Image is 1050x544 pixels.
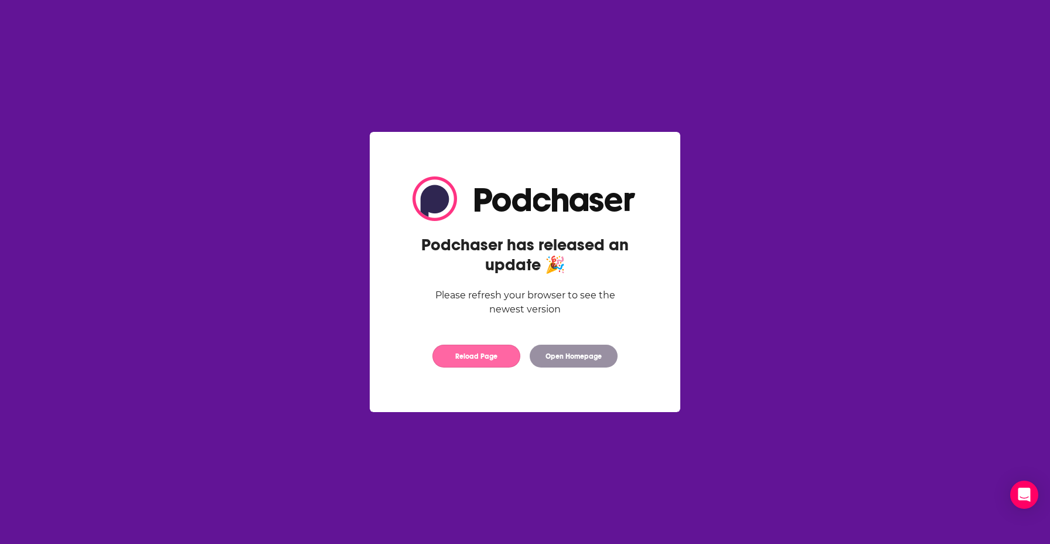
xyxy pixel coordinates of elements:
img: Logo [412,176,637,221]
button: Reload Page [432,345,520,368]
h2: Podchaser has released an update 🎉 [412,235,637,275]
button: Open Homepage [530,345,618,368]
div: Please refresh your browser to see the newest version [412,288,637,317]
div: Open Intercom Messenger [1010,481,1038,509]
